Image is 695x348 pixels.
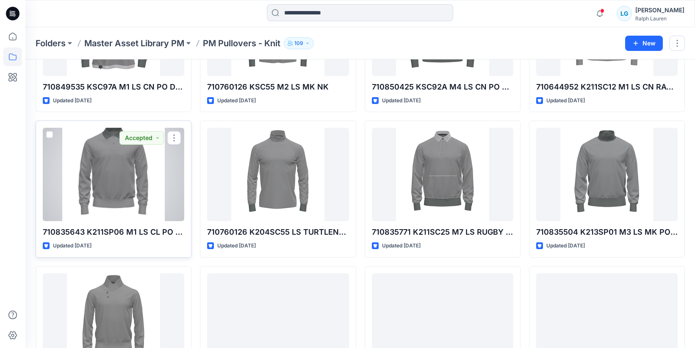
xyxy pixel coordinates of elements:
p: PM Pullovers - Knit [203,37,280,49]
p: Updated [DATE] [53,96,91,105]
p: 710850425 KSC92A M4 LS CN PO SPORT FLC [372,81,513,93]
p: Updated [DATE] [217,241,256,250]
div: LG [617,6,632,21]
p: 710760126 K204SC55 LS TURTLENECK INTERLOCK [207,226,349,238]
p: Updated [DATE] [217,96,256,105]
a: 710835643 K211SP06 M1 LS CL PO KC SPORT RIB [43,128,184,221]
p: Updated [DATE] [53,241,91,250]
button: 109 [284,37,314,49]
p: Updated [DATE] [546,241,585,250]
div: [PERSON_NAME] [635,5,684,15]
p: Updated [DATE] [382,241,421,250]
p: 710644952 K211SC12 M1 LS CN RAGLAN PO SPA [PERSON_NAME] [536,81,678,93]
p: 710760126 KSC55 M2 LS MK NK [207,81,349,93]
p: 710835771 K211SC25 M7 LS RUGBY PO RL FLEECE [372,226,513,238]
a: Folders [36,37,66,49]
a: Master Asset Library PM [84,37,184,49]
a: 710760126 K204SC55 LS TURTLENECK INTERLOCK [207,128,349,221]
p: 710835504 K213SP01 M3 LS MK PO SD PANEL TRAINING FLEECE [536,226,678,238]
p: Updated [DATE] [546,96,585,105]
div: Ralph Lauren [635,15,684,22]
p: 710835643 K211SP06 M1 LS CL PO KC SPORT RIB [43,226,184,238]
p: Updated [DATE] [382,96,421,105]
button: New [625,36,663,51]
p: 710849535 KSC97A M1 LS CN PO DKT [43,81,184,93]
a: 710835771 K211SC25 M7 LS RUGBY PO RL FLEECE [372,128,513,221]
a: 710835504 K213SP01 M3 LS MK PO SD PANEL TRAINING FLEECE [536,128,678,221]
p: 109 [294,39,303,48]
